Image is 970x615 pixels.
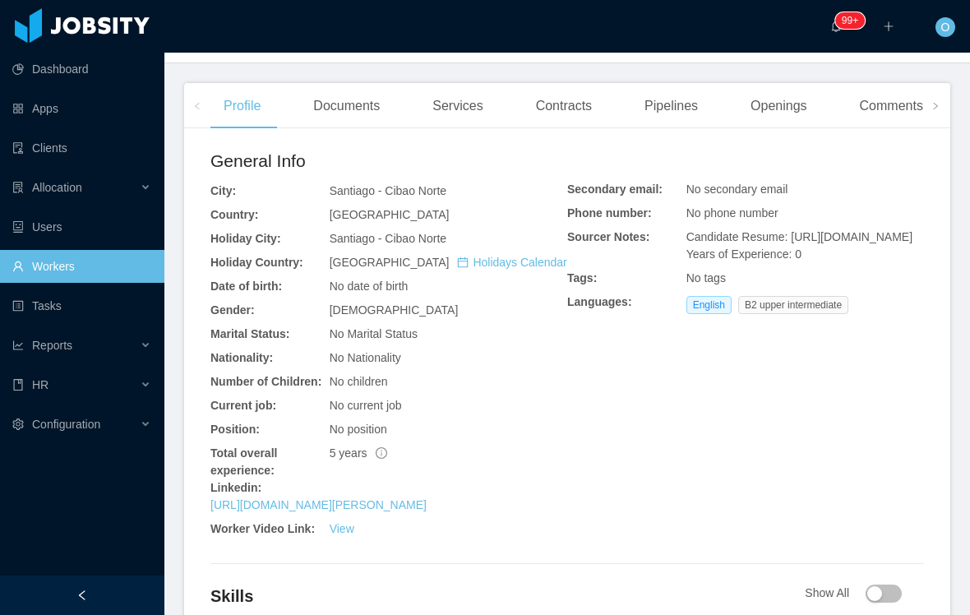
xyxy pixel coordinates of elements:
div: Documents [300,83,393,129]
span: [GEOGRAPHIC_DATA] [330,208,450,221]
b: Secondary email: [567,183,663,196]
b: Sourcer Notes: [567,230,649,243]
b: Current job: [210,399,276,412]
a: icon: robotUsers [12,210,151,243]
i: icon: right [931,102,940,110]
sup: 1638 [835,12,865,29]
div: Services [419,83,496,129]
i: icon: calendar [457,257,469,268]
span: O [941,17,950,37]
b: Number of Children: [210,375,321,388]
b: Holiday City: [210,232,281,245]
span: No secondary email [686,183,788,196]
span: [GEOGRAPHIC_DATA] [330,256,567,269]
span: No current job [330,399,402,412]
div: No tags [686,270,924,287]
a: icon: calendarHolidays Calendar [457,256,566,269]
span: B2 upper intermediate [738,296,848,314]
b: Phone number: [567,206,652,220]
b: Marital Status: [210,327,289,340]
b: Linkedin: [210,481,261,494]
b: Gender: [210,303,255,317]
i: icon: setting [12,418,24,430]
a: icon: auditClients [12,132,151,164]
span: Allocation [32,181,82,194]
a: [URL][DOMAIN_NAME][PERSON_NAME] [210,498,427,511]
b: Date of birth: [210,280,282,293]
b: City: [210,184,236,197]
span: Santiago - Cibao Norte [330,232,446,245]
i: icon: bell [830,21,842,32]
i: icon: solution [12,182,24,193]
b: Worker Video Link: [210,522,315,535]
span: HR [32,378,48,391]
span: No position [330,423,387,436]
b: Tags: [567,271,597,284]
b: Languages: [567,295,632,308]
span: Show All [805,586,902,599]
span: Configuration [32,418,100,431]
a: icon: profileTasks [12,289,151,322]
a: icon: appstoreApps [12,92,151,125]
i: icon: left [193,102,201,110]
span: No date of birth [330,280,409,293]
span: No children [330,375,388,388]
span: Candidate Resume: [URL][DOMAIN_NAME] Years of Experience: 0 [686,230,912,261]
b: Holiday Country: [210,256,303,269]
span: info-circle [376,447,387,459]
a: View [330,522,354,535]
b: Country: [210,208,258,221]
h4: Skills [210,585,805,608]
div: Comments [847,83,936,129]
span: Santiago - Cibao Norte [330,184,446,197]
span: No phone number [686,206,778,220]
span: 5 years [330,446,387,460]
span: [DEMOGRAPHIC_DATA] [330,303,459,317]
span: No Marital Status [330,327,418,340]
b: Total overall experience: [210,446,277,477]
i: icon: plus [883,21,894,32]
b: Nationality: [210,351,273,364]
a: icon: pie-chartDashboard [12,53,151,86]
b: Position: [210,423,260,436]
span: Reports [32,339,72,352]
i: icon: book [12,379,24,391]
h2: General Info [210,148,567,174]
div: Contracts [523,83,605,129]
div: Openings [737,83,820,129]
i: icon: line-chart [12,340,24,351]
div: Pipelines [631,83,711,129]
div: Profile [210,83,274,129]
span: No Nationality [330,351,401,364]
a: icon: userWorkers [12,250,151,283]
span: English [686,296,732,314]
